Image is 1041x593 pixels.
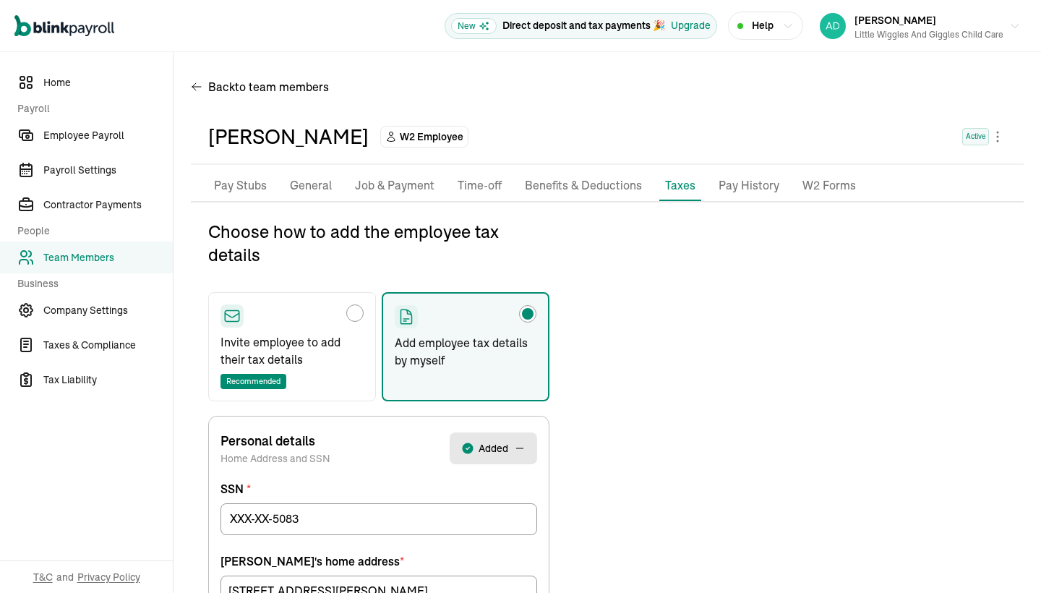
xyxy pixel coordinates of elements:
[43,372,173,388] span: Tax Liability
[525,176,642,195] p: Benefits & Deductions
[191,69,329,104] button: Backto team members
[220,374,286,389] span: Recommended
[77,570,140,584] span: Privacy Policy
[17,223,164,239] span: People
[665,176,695,194] p: Taxes
[220,553,537,570] div: [PERSON_NAME] 's home address
[43,128,173,143] span: Employee Payroll
[355,176,434,195] p: Job & Payment
[854,14,936,27] span: [PERSON_NAME]
[450,432,537,464] button: Added
[208,220,549,266] p: Choose how to add the employee tax details
[208,78,329,95] span: Back
[220,480,537,498] label: SSN
[969,524,1041,593] iframe: Chat Widget
[43,338,173,353] span: Taxes & Compliance
[220,451,330,466] p: Home Address and SSN
[395,334,536,369] p: Add employee tax details by myself
[43,197,173,213] span: Contractor Payments
[43,250,173,265] span: Team Members
[208,121,369,152] div: [PERSON_NAME]
[752,18,774,33] span: Help
[17,276,164,291] span: Business
[235,78,329,95] span: to team members
[502,18,665,33] p: Direct deposit and tax payments 🎉
[854,28,1003,41] div: Little Wiggles and Giggles Child Care
[290,176,332,195] p: General
[14,5,114,47] nav: Global
[43,75,173,90] span: Home
[458,176,502,195] p: Time-off
[814,8,1027,44] button: [PERSON_NAME]Little Wiggles and Giggles Child Care
[43,163,173,178] span: Payroll Settings
[728,12,803,40] button: Help
[220,503,537,535] input: XXX-XX-5083
[214,176,267,195] p: Pay Stubs
[719,176,779,195] p: Pay History
[802,176,856,195] p: W2 Forms
[451,18,497,34] span: New
[220,333,364,368] p: Invite employee to add their tax details
[479,441,508,456] span: Added
[962,128,989,145] span: Active
[17,101,164,116] span: Payroll
[208,220,549,401] div: Choose how to add the employee tax details
[33,570,53,584] span: T&C
[43,303,173,318] span: Company Settings
[400,129,463,144] span: W2 Employee
[220,431,330,451] p: Personal details
[671,18,711,33] button: Upgrade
